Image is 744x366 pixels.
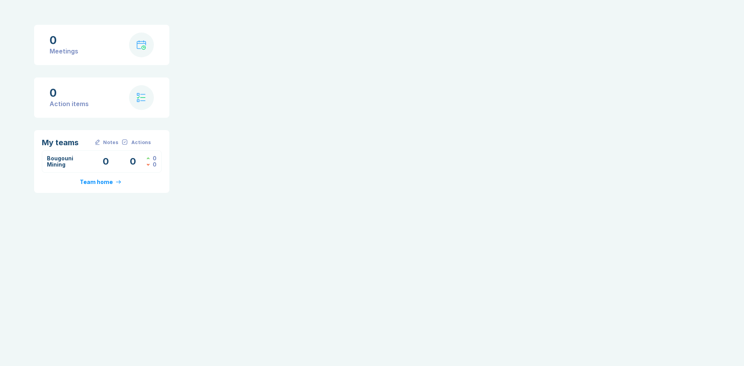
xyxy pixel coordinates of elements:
img: arrow-right-primary.svg [116,180,121,184]
a: Bougouni Mining [47,155,73,168]
div: My teams [42,138,92,147]
div: Actions [131,139,151,146]
div: Notes [103,139,118,146]
div: Actions Assigned this Week [146,162,157,168]
img: caret-down-red.svg [146,163,150,166]
div: Team home [80,179,113,185]
div: 0 [50,87,89,99]
div: Actions Closed this Week [146,155,157,162]
img: caret-up-green.svg [146,157,150,160]
img: calendar-with-clock.svg [136,40,146,50]
div: Meetings with Notes this Week [92,155,119,168]
a: Team home [80,179,123,185]
div: 0 [50,34,78,46]
div: Action items [50,99,89,108]
div: 0 [153,162,157,168]
div: Open Action Items [119,155,146,168]
img: check-list.svg [137,93,146,102]
div: Meetings [50,46,78,56]
div: 0 [153,155,157,162]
